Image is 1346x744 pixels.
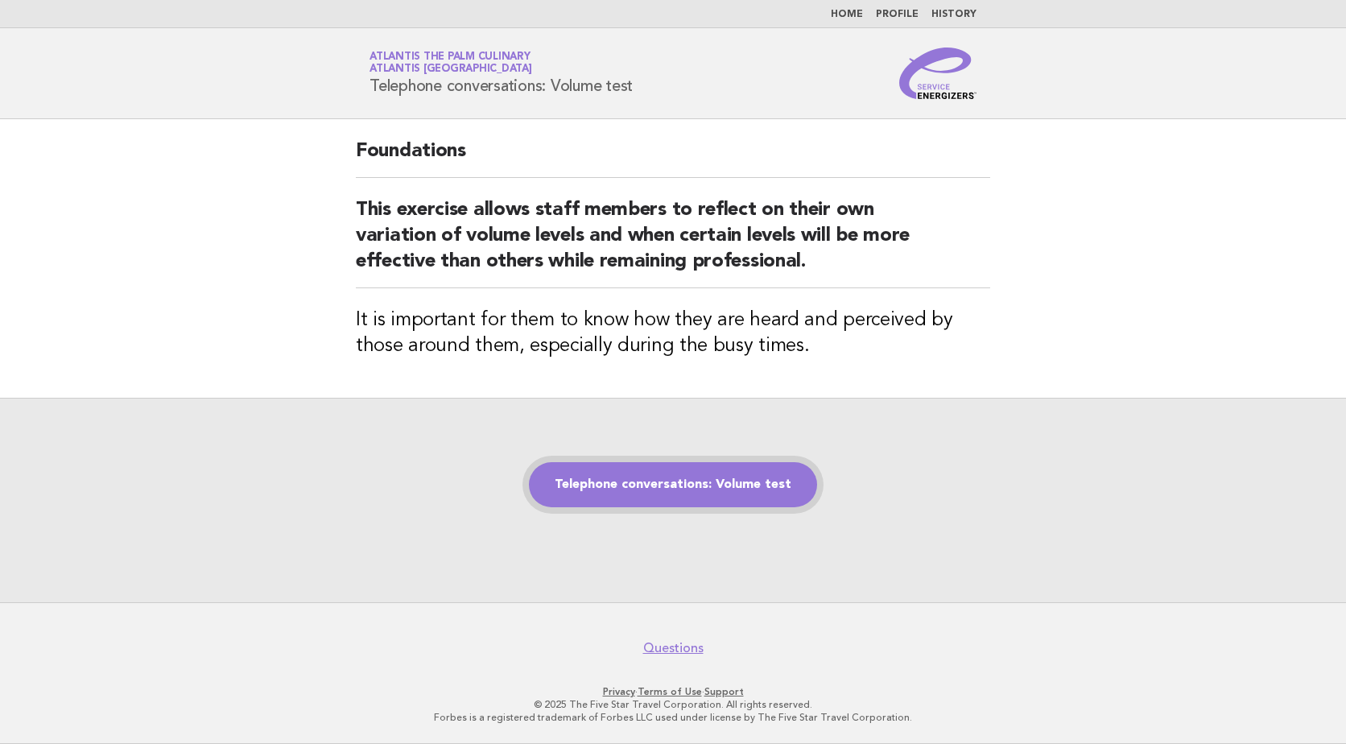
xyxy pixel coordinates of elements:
[370,52,633,94] h1: Telephone conversations: Volume test
[356,308,990,359] h3: It is important for them to know how they are heard and perceived by those around them, especiall...
[831,10,863,19] a: Home
[356,138,990,178] h2: Foundations
[529,462,817,507] a: Telephone conversations: Volume test
[643,640,704,656] a: Questions
[931,10,976,19] a: History
[180,711,1166,724] p: Forbes is a registered trademark of Forbes LLC used under license by The Five Star Travel Corpora...
[603,686,635,697] a: Privacy
[180,698,1166,711] p: © 2025 The Five Star Travel Corporation. All rights reserved.
[876,10,919,19] a: Profile
[638,686,702,697] a: Terms of Use
[370,64,532,75] span: Atlantis [GEOGRAPHIC_DATA]
[180,685,1166,698] p: · ·
[704,686,744,697] a: Support
[899,48,976,99] img: Service Energizers
[356,197,990,288] h2: This exercise allows staff members to reflect on their own variation of volume levels and when ce...
[370,52,532,74] a: Atlantis The Palm CulinaryAtlantis [GEOGRAPHIC_DATA]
